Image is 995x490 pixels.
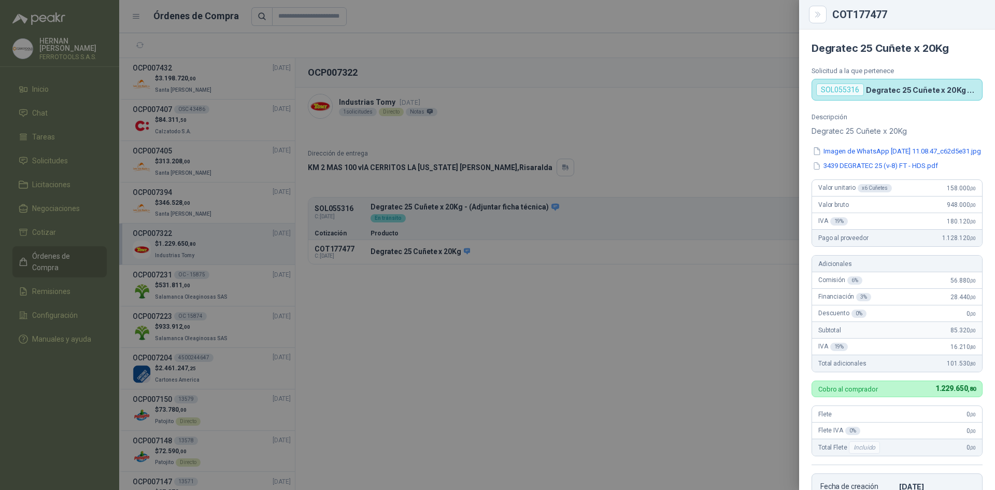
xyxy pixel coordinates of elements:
span: ,80 [970,361,976,367]
span: ,00 [970,186,976,191]
span: Subtotal [818,327,841,334]
span: 101.530 [947,360,976,367]
span: 56.880 [950,277,976,284]
div: COT177477 [832,9,983,20]
span: 158.000 [947,185,976,192]
button: Imagen de WhatsApp [DATE] 11.08.47_c62d5e31.jpg [812,146,982,157]
span: IVA [818,343,848,351]
span: 0 [966,310,976,317]
span: 948.000 [947,201,976,208]
div: SOL055316 [816,83,864,96]
span: Pago al proveedor [818,234,869,242]
span: 28.440 [950,293,976,301]
p: Descripción [812,113,983,121]
span: Flete IVA [818,427,860,435]
span: IVA [818,217,848,226]
span: ,80 [968,386,976,393]
span: 85.320 [950,327,976,334]
span: ,00 [970,202,976,208]
div: Incluido [849,441,880,454]
span: Flete [818,411,832,418]
span: 1.128.120 [942,234,976,242]
span: ,80 [970,344,976,350]
span: ,00 [970,295,976,300]
div: 19 % [830,217,848,226]
span: ,00 [970,428,976,434]
div: Total adicionales [812,355,982,372]
h4: Degratec 25 Cuñete x 20Kg [812,42,983,54]
div: 6 % [847,276,862,285]
span: Descuento [818,310,866,318]
span: Total Flete [818,441,882,454]
span: Comisión [818,276,862,285]
span: ,00 [970,445,976,451]
div: 0 % [845,427,860,435]
span: ,00 [970,328,976,333]
div: x 6 Cuñetes [858,184,892,192]
div: Adicionales [812,256,982,272]
p: Cobro al comprador [818,386,878,393]
span: ,00 [970,311,976,317]
div: 0 % [851,310,866,318]
span: ,00 [970,278,976,284]
p: Solicitud a la que pertenece [812,67,983,75]
span: ,00 [970,219,976,225]
span: Valor unitario [818,184,892,192]
span: ,00 [970,235,976,241]
span: 1.229.650 [935,384,976,393]
span: ,00 [970,412,976,417]
span: Financiación [818,293,871,301]
p: Degratec 25 Cuñete x 20Kg [812,125,983,137]
p: Degratec 25 Cuñete x 20Kg - (Adjuntar ficha técnica) [866,86,978,94]
span: 0 [966,427,976,435]
div: 3 % [856,293,871,301]
span: 16.210 [950,343,976,351]
button: Close [812,8,824,21]
div: 19 % [830,343,848,351]
span: 180.120 [947,218,976,225]
button: 3439 DEGRATEC 25 (v-8) FT - HDS.pdf [812,161,939,172]
span: 0 [966,411,976,418]
span: Valor bruto [818,201,848,208]
span: 0 [966,444,976,451]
